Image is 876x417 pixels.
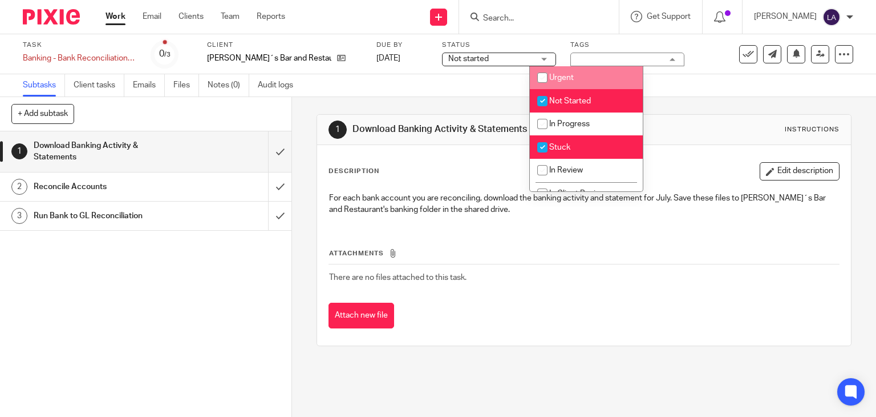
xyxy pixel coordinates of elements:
[570,41,684,50] label: Tags
[173,74,199,97] a: Files
[549,120,590,128] span: In Progress
[549,190,606,198] span: In Client Review
[11,179,27,195] div: 2
[448,55,489,63] span: Not started
[376,54,400,62] span: [DATE]
[34,207,182,224] h1: Run Bank to GL Reconciliation
[647,13,691,21] span: Get Support
[352,123,608,135] h1: Download Banking Activity & Statements
[785,125,839,134] div: Instructions
[34,178,182,195] h1: Reconcile Accounts
[34,137,182,166] h1: Download Banking Activity & Statements
[329,250,384,256] span: Attachments
[329,274,467,282] span: There are no files attached to this task.
[179,11,204,22] a: Clients
[11,143,27,159] div: 1
[754,11,817,22] p: [PERSON_NAME]
[11,208,27,224] div: 3
[328,303,394,328] button: Attach new file
[164,51,171,58] small: /3
[328,167,379,176] p: Description
[257,11,285,22] a: Reports
[74,74,124,97] a: Client tasks
[143,11,161,22] a: Email
[23,74,65,97] a: Subtasks
[549,97,591,105] span: Not Started
[258,74,302,97] a: Audit logs
[822,8,841,26] img: svg%3E
[208,74,249,97] a: Notes (0)
[482,14,585,24] input: Search
[549,143,570,151] span: Stuck
[106,11,125,22] a: Work
[159,47,171,61] div: 0
[221,11,240,22] a: Team
[549,166,583,174] span: In Review
[23,41,137,50] label: Task
[207,41,362,50] label: Client
[23,53,137,64] div: Banking - Bank Reconciliations - July
[376,41,428,50] label: Due by
[329,193,839,216] p: For each bank account you are reconciling, download the banking activity and statement for July. ...
[11,104,74,123] button: + Add subtask
[328,121,347,139] div: 1
[442,41,556,50] label: Status
[549,74,574,82] span: Urgent
[133,74,165,97] a: Emails
[207,53,331,64] p: [PERSON_NAME]´s Bar and Restaurant
[23,9,80,25] img: Pixie
[760,162,839,181] button: Edit description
